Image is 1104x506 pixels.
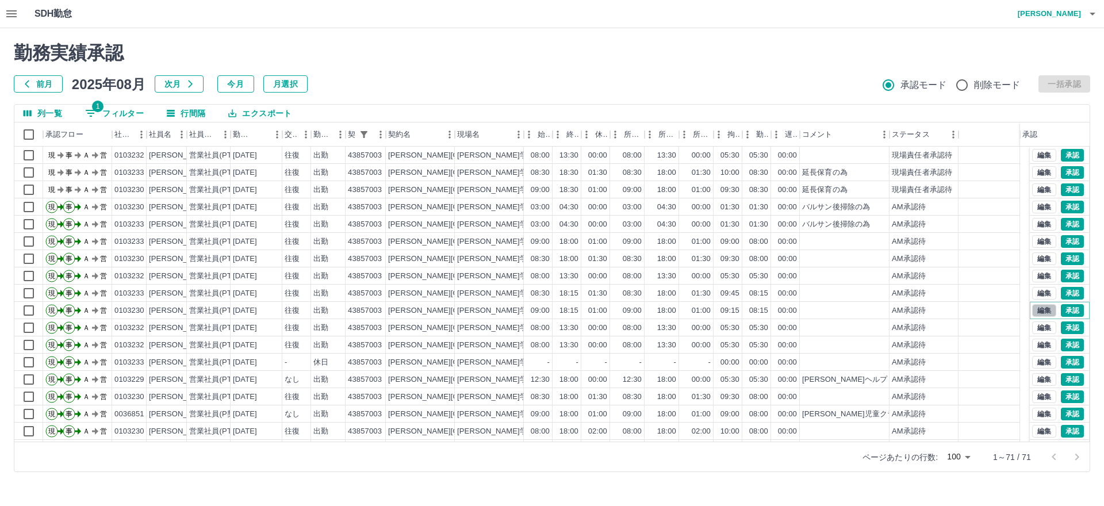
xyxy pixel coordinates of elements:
button: 今月 [217,75,254,93]
button: メニュー [332,126,349,143]
div: [DATE] [233,288,257,299]
div: 往復 [285,167,300,178]
div: [PERSON_NAME] [149,167,212,178]
div: 往復 [285,288,300,299]
text: 現 [48,186,55,194]
button: 承認 [1061,270,1084,282]
text: 営 [100,186,107,194]
div: 現場責任者承認待 [892,150,952,161]
div: 08:00 [749,254,768,264]
button: 編集 [1032,408,1056,420]
div: 出勤 [313,185,328,195]
div: 往復 [285,236,300,247]
div: 0103232 [114,271,144,282]
div: [DATE] [233,185,257,195]
div: [DATE] [233,167,257,178]
div: 拘束 [714,122,742,147]
button: 列選択 [14,105,71,122]
button: 承認 [1061,339,1084,351]
div: AM承認待 [892,219,926,230]
div: 00:00 [692,202,711,213]
div: [DATE] [233,202,257,213]
button: 承認 [1061,408,1084,420]
div: 01:00 [588,236,607,247]
div: ステータス [892,122,930,147]
div: 08:30 [623,254,642,264]
div: 01:30 [692,167,711,178]
div: 09:30 [720,185,739,195]
div: AM承認待 [892,236,926,247]
div: 08:30 [531,167,550,178]
div: 所定休憩 [679,122,714,147]
div: 現場責任者承認待 [892,167,952,178]
div: [PERSON_NAME]学童クラブ [457,254,558,264]
div: 出勤 [313,254,328,264]
div: 0103230 [114,254,144,264]
div: 0103233 [114,219,144,230]
div: 出勤 [313,288,328,299]
div: 延長保育の為 [802,185,848,195]
button: メニュー [372,126,389,143]
div: 01:30 [749,219,768,230]
button: メニュー [876,126,893,143]
div: [PERSON_NAME][GEOGRAPHIC_DATA] [388,150,530,161]
button: 編集 [1032,235,1056,248]
text: 現 [48,203,55,211]
div: 09:00 [623,185,642,195]
div: 01:00 [588,185,607,195]
div: AM承認待 [892,254,926,264]
button: 承認 [1061,149,1084,162]
div: [PERSON_NAME] [149,288,212,299]
div: 04:30 [657,219,676,230]
text: 現 [48,255,55,263]
div: [DATE] [233,236,257,247]
button: 編集 [1032,201,1056,213]
div: 10:00 [720,167,739,178]
div: [PERSON_NAME][GEOGRAPHIC_DATA] [388,254,530,264]
div: 営業社員(PT契約) [189,288,250,299]
text: 事 [66,203,72,211]
div: 04:30 [657,202,676,213]
div: 営業社員(PT契約) [189,150,250,161]
div: 18:30 [559,167,578,178]
button: 承認 [1061,287,1084,300]
div: 社員番号 [112,122,147,147]
div: 01:30 [692,254,711,264]
div: 00:00 [778,219,797,230]
div: 09:00 [531,236,550,247]
div: 01:30 [720,202,739,213]
div: 出勤 [313,202,328,213]
button: 編集 [1032,390,1056,403]
text: 営 [100,237,107,246]
text: Ａ [83,237,90,246]
div: 00:00 [778,185,797,195]
text: 営 [100,203,107,211]
button: メニュー [133,126,150,143]
div: 08:00 [623,150,642,161]
div: 13:30 [657,150,676,161]
div: 03:00 [623,219,642,230]
div: 出勤 [313,167,328,178]
div: 営業社員(PT契約) [189,254,250,264]
div: 交通費 [285,122,297,147]
div: 43857003 [348,150,382,161]
text: 営 [100,272,107,280]
button: メニュー [510,126,527,143]
button: 承認 [1061,183,1084,196]
div: 08:30 [749,167,768,178]
div: 05:30 [720,150,739,161]
div: [DATE] [233,150,257,161]
div: 43857003 [348,254,382,264]
div: 往復 [285,219,300,230]
button: メニュー [173,126,190,143]
div: 00:00 [778,202,797,213]
div: 勤務区分 [311,122,346,147]
div: 0103233 [114,288,144,299]
div: 43857003 [348,288,382,299]
text: 営 [100,151,107,159]
div: 休憩 [595,122,608,147]
text: 営 [100,255,107,263]
div: 18:30 [559,185,578,195]
div: バルサン後掃除の為 [802,202,870,213]
div: 01:30 [588,254,607,264]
